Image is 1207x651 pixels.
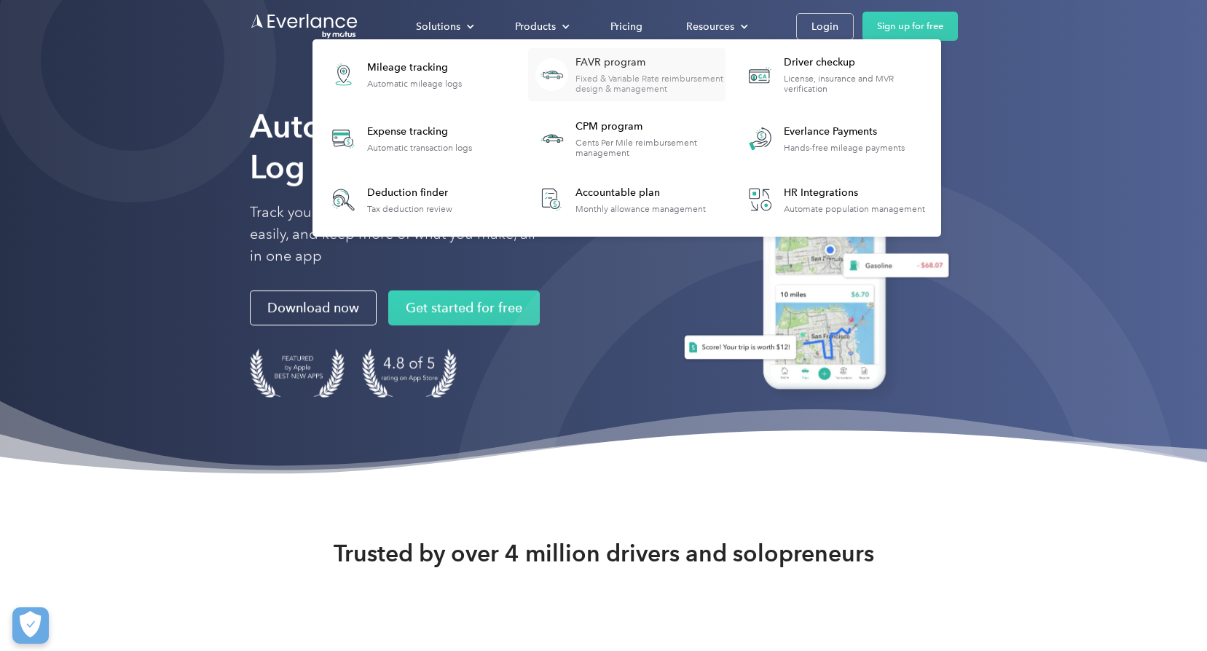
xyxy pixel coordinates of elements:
div: Tax deduction review [367,204,452,214]
a: Mileage trackingAutomatic mileage logs [320,48,469,101]
a: Download now [250,291,377,325]
nav: Products [312,39,941,237]
a: Pricing [596,14,657,39]
div: CPM program [575,119,725,134]
div: Expense tracking [367,125,472,139]
img: Badge for Featured by Apple Best New Apps [250,349,345,398]
div: HR Integrations [784,186,925,200]
div: Resources [672,14,760,39]
div: Products [500,14,581,39]
a: Sign up for free [862,12,958,41]
div: Products [515,17,556,36]
div: Resources [686,17,734,36]
div: Solutions [416,17,460,36]
a: HR IntegrationsAutomate population management [736,176,932,224]
a: Get started for free [388,291,540,325]
div: Automatic transaction logs [367,143,472,153]
strong: Trusted by over 4 million drivers and solopreneurs [334,539,874,568]
div: Fixed & Variable Rate reimbursement design & management [575,74,725,94]
a: Deduction finderTax deduction review [320,176,460,224]
a: CPM programCents Per Mile reimbursement management [528,112,726,165]
img: 4.9 out of 5 stars on the app store [362,349,457,398]
div: Driver checkup [784,55,933,70]
div: Monthly allowance management [575,204,706,214]
div: Automate population management [784,204,925,214]
div: Hands-free mileage payments [784,143,905,153]
div: Cents Per Mile reimbursement management [575,138,725,158]
div: Accountable plan [575,186,706,200]
a: Accountable planMonthly allowance management [528,176,713,224]
div: Solutions [401,14,486,39]
div: Pricing [610,17,642,36]
a: Everlance PaymentsHands-free mileage payments [736,112,912,165]
a: Go to homepage [250,12,359,40]
a: Expense trackingAutomatic transaction logs [320,112,479,165]
a: FAVR programFixed & Variable Rate reimbursement design & management [528,48,726,101]
div: FAVR program [575,55,725,70]
div: Mileage tracking [367,60,462,75]
div: Login [811,17,838,36]
div: Everlance Payments [784,125,905,139]
div: License, insurance and MVR verification [784,74,933,94]
a: Login [796,13,854,40]
div: Automatic mileage logs [367,79,462,89]
a: Driver checkupLicense, insurance and MVR verification [736,48,934,101]
div: Deduction finder [367,186,452,200]
p: Track your miles automatically, log expenses easily, and keep more of what you make, all in one app [250,202,541,267]
strong: Automate Your Mileage Log [250,107,600,186]
button: Cookies Settings [12,607,49,644]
